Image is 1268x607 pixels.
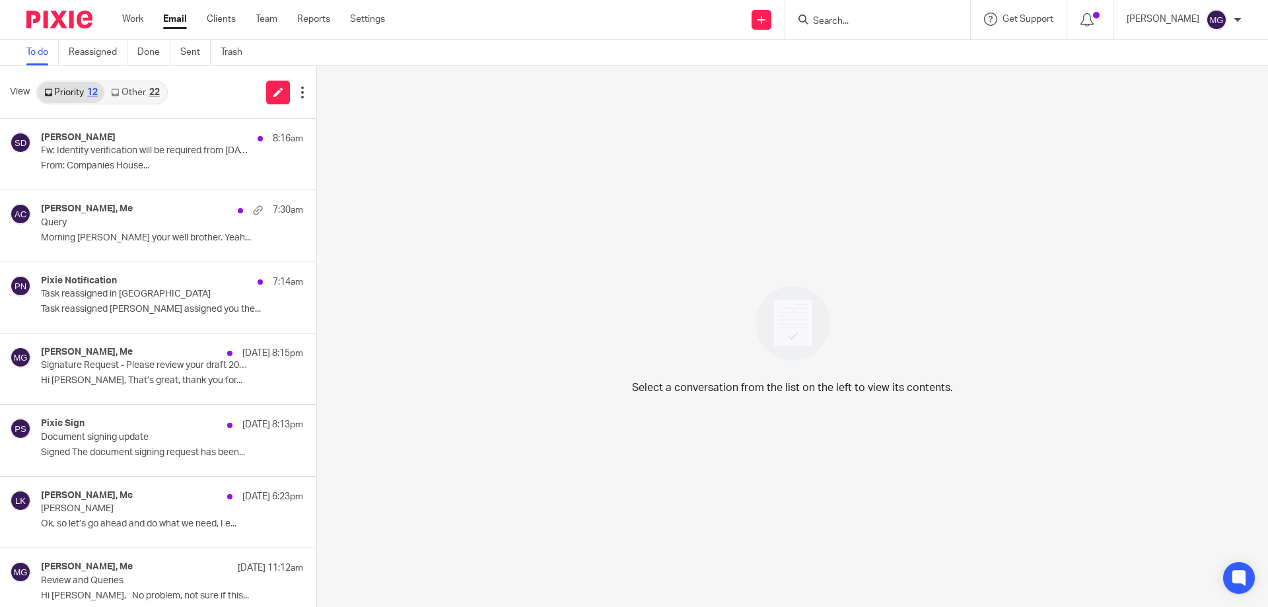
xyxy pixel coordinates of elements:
p: Review and Queries [41,575,251,587]
p: Ok, so let’s go ahead and do what we need, I e... [41,518,303,530]
img: svg%3E [10,203,31,225]
span: Get Support [1003,15,1053,24]
img: Pixie [26,11,92,28]
a: Reports [297,13,330,26]
a: Email [163,13,187,26]
p: Select a conversation from the list on the left to view its contents. [632,380,953,396]
a: Settings [350,13,385,26]
a: Reassigned [69,40,127,65]
span: View [10,85,30,99]
h4: [PERSON_NAME] [41,132,116,143]
p: 7:30am [273,203,303,217]
a: Priority12 [38,82,104,103]
p: [PERSON_NAME] [41,503,251,515]
h4: Pixie Sign [41,418,85,429]
input: Search [812,16,931,28]
img: image [747,277,839,369]
p: [DATE] 11:12am [238,561,303,575]
p: Task reassigned in [GEOGRAPHIC_DATA] [41,289,251,300]
p: Task reassigned [PERSON_NAME] assigned you the... [41,304,303,315]
p: [DATE] 6:23pm [242,490,303,503]
h4: [PERSON_NAME], Me [41,490,133,501]
img: svg%3E [10,561,31,583]
a: Clients [207,13,236,26]
p: 7:14am [273,275,303,289]
a: Other22 [104,82,166,103]
h4: [PERSON_NAME], Me [41,347,133,358]
p: Signature Request - Please review your draft 2024/25 Self Assessment Tax Return [41,360,251,371]
img: svg%3E [10,275,31,297]
img: svg%3E [10,418,31,439]
p: Hi [PERSON_NAME], No problem, not sure if this... [41,590,303,602]
h4: Pixie Notification [41,275,117,287]
p: Document signing update [41,432,251,443]
div: 12 [87,88,98,97]
a: Team [256,13,277,26]
img: svg%3E [1206,9,1227,30]
img: svg%3E [10,490,31,511]
p: Hi [PERSON_NAME], That’s great, thank you for... [41,375,303,386]
p: 8:16am [273,132,303,145]
h4: [PERSON_NAME], Me [41,203,133,215]
p: Fw: Identity verification will be required from [DATE] [41,145,251,157]
a: Work [122,13,143,26]
a: To do [26,40,59,65]
p: [DATE] 8:13pm [242,418,303,431]
p: [PERSON_NAME] [1127,13,1199,26]
img: svg%3E [10,347,31,368]
p: Morning [PERSON_NAME] your well brother. Yeah... [41,232,303,244]
h4: [PERSON_NAME], Me [41,561,133,573]
p: [DATE] 8:15pm [242,347,303,360]
p: From: Companies House... [41,161,303,172]
a: Trash [221,40,252,65]
a: Done [137,40,170,65]
p: Query [41,217,251,229]
a: Sent [180,40,211,65]
p: Signed The document signing request has been... [41,447,303,458]
img: svg%3E [10,132,31,153]
div: 22 [149,88,160,97]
